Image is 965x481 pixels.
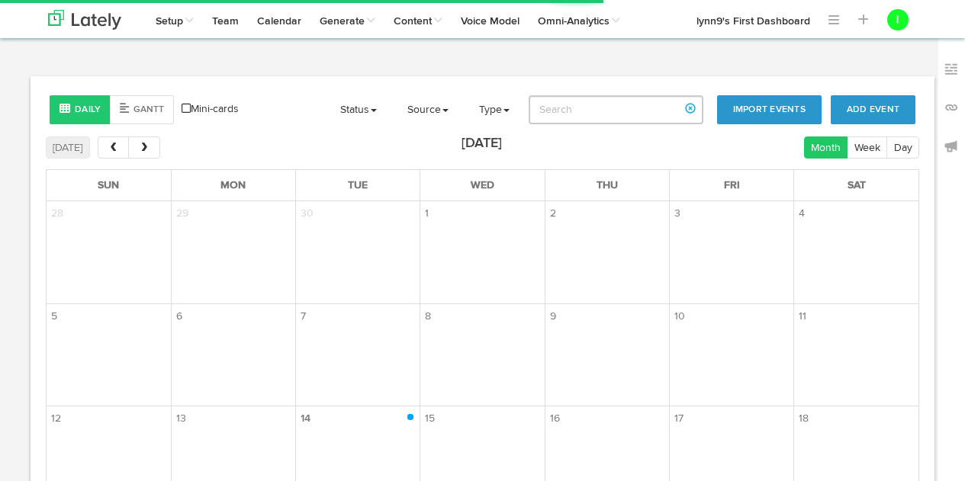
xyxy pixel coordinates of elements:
[46,136,90,159] button: [DATE]
[50,95,174,124] div: Style
[50,95,111,124] button: Daily
[296,406,315,431] span: 14
[296,201,318,226] span: 30
[794,201,809,226] span: 4
[545,304,561,329] span: 9
[471,180,494,191] span: Wed
[98,136,129,159] button: prev
[848,180,866,191] span: Sat
[220,180,246,191] span: Mon
[47,406,66,431] span: 12
[98,180,119,191] span: Sun
[847,136,887,159] button: Week
[724,180,740,191] span: Fri
[597,180,618,191] span: Thu
[670,201,685,226] span: 3
[886,136,919,159] button: Day
[529,95,703,124] input: Search
[110,95,174,124] button: Gantt
[329,91,388,129] a: Status
[468,91,521,129] a: Type
[804,136,848,159] button: Month
[794,304,811,329] span: 11
[172,304,187,329] span: 6
[172,201,193,226] span: 29
[462,136,502,152] h2: [DATE]
[944,62,959,77] img: keywords_off.svg
[47,201,68,226] span: 28
[182,101,239,117] a: Mini-cards
[887,9,909,30] button: l
[420,201,433,226] span: 1
[420,406,439,431] span: 15
[944,139,959,154] img: announcements_off.svg
[48,10,121,30] img: logo_lately_bg_light.svg
[420,304,436,329] span: 8
[47,304,62,329] span: 5
[296,304,310,329] span: 7
[545,201,561,226] span: 2
[794,406,813,431] span: 18
[396,91,460,129] a: Source
[670,406,688,431] span: 17
[348,180,368,191] span: Tue
[831,95,915,124] button: Add Event
[670,304,690,329] span: 10
[717,95,822,124] button: Import Events
[545,406,565,431] span: 16
[128,136,159,159] button: next
[944,100,959,115] img: links_off.svg
[172,406,191,431] span: 13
